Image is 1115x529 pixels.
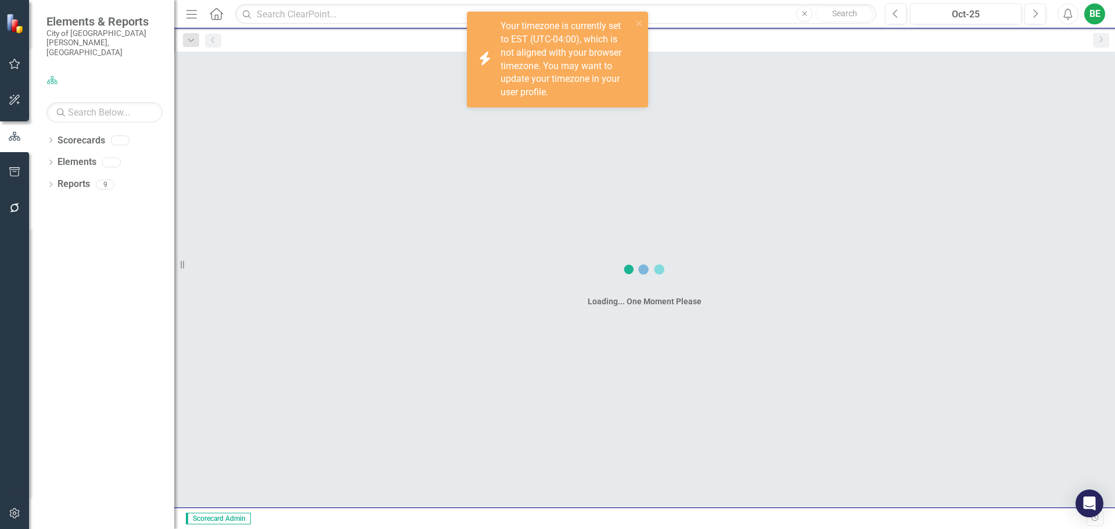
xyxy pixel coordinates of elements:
[186,513,251,524] span: Scorecard Admin
[910,3,1022,24] button: Oct-25
[57,156,96,169] a: Elements
[1076,490,1103,517] div: Open Intercom Messenger
[57,178,90,191] a: Reports
[914,8,1017,21] div: Oct-25
[235,4,876,24] input: Search ClearPoint...
[588,296,702,307] div: Loading... One Moment Please
[46,102,163,123] input: Search Below...
[46,15,163,28] span: Elements & Reports
[1084,3,1105,24] button: BE
[815,6,873,22] button: Search
[57,134,105,147] a: Scorecards
[5,12,27,34] img: ClearPoint Strategy
[46,28,163,57] small: City of [GEOGRAPHIC_DATA][PERSON_NAME], [GEOGRAPHIC_DATA]
[96,179,114,189] div: 9
[635,16,643,30] button: close
[832,9,857,18] span: Search
[501,20,632,99] div: Your timezone is currently set to EST (UTC-04:00), which is not aligned with your browser timezon...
